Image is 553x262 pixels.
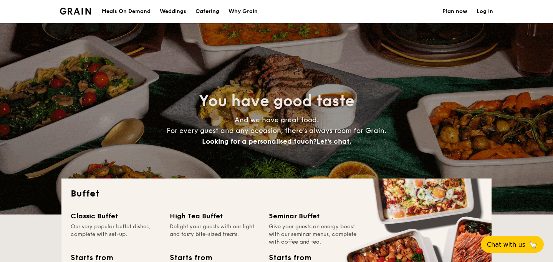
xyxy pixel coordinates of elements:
[60,8,91,15] img: Grain
[60,8,91,15] a: Logotype
[316,137,351,146] span: Let's chat.
[269,211,359,221] div: Seminar Buffet
[487,241,525,248] span: Chat with us
[170,211,260,221] div: High Tea Buffet
[202,137,316,146] span: Looking for a personalised touch?
[167,116,386,146] span: And we have great food. For every guest and any occasion, there’s always room for Grain.
[170,223,260,246] div: Delight your guests with our light and tasty bite-sized treats.
[528,240,538,249] span: 🦙
[481,236,544,253] button: Chat with us🦙
[269,223,359,246] div: Give your guests an energy boost with our seminar menus, complete with coffee and tea.
[71,223,161,246] div: Our very popular buffet dishes, complete with set-up.
[199,92,354,110] span: You have good taste
[71,188,482,200] h2: Buffet
[71,211,161,221] div: Classic Buffet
